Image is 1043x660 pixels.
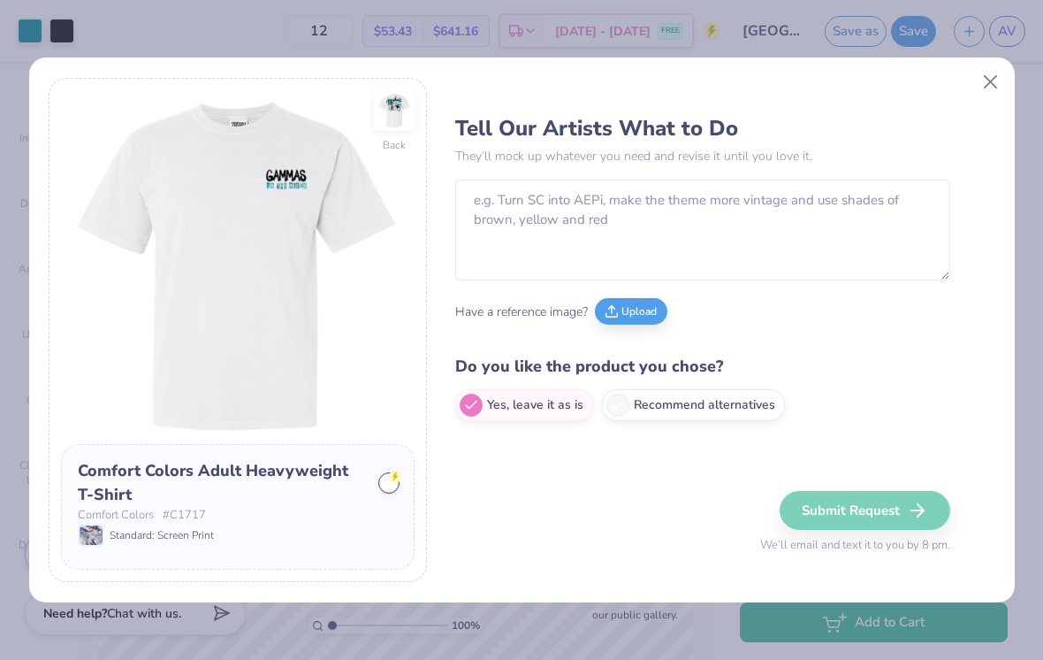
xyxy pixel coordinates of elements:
label: Recommend alternatives [602,389,785,421]
button: Close [973,65,1007,99]
span: # C1717 [163,507,206,525]
img: Standard: Screen Print [80,526,103,545]
span: Comfort Colors [78,507,154,525]
div: Comfort Colors Adult Heavyweight T-Shirt [78,459,366,507]
h4: Do you like the product you chose? [455,354,950,380]
p: They’ll mock up whatever you need and revise it until you love it. [455,147,950,165]
div: Back [383,137,406,153]
span: Have a reference image? [455,303,588,321]
span: We’ll email and text it to you by 8 pm. [760,537,950,555]
h3: Tell Our Artists What to Do [455,115,950,142]
img: Front [61,90,415,444]
label: Yes, leave it as is [455,389,593,421]
button: Upload [595,298,667,325]
span: Standard: Screen Print [110,527,214,543]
